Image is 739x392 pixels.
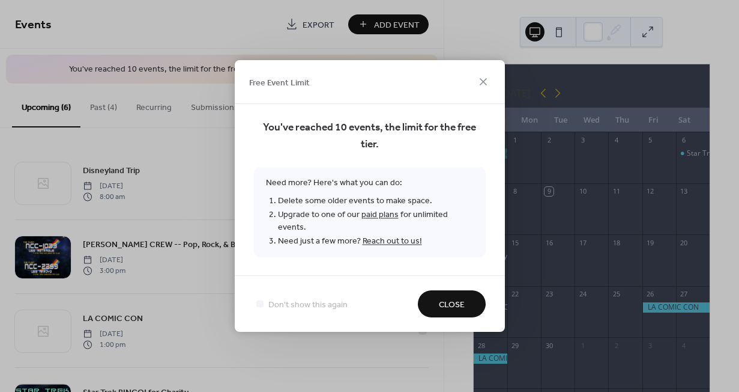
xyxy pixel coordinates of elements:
span: You've reached 10 events, the limit for the free tier. [254,120,486,153]
li: Upgrade to one of our for unlimited events. [278,208,474,234]
button: Close [418,290,486,317]
span: Don't show this again [268,299,348,311]
a: Reach out to us! [363,233,422,250]
li: Delete some older events to make space. [278,194,474,208]
span: Close [439,299,465,311]
a: paid plans [361,207,399,223]
li: Need just a few more? [278,234,474,248]
span: Free Event Limit [249,76,310,89]
span: Need more? Here's what you can do: [254,168,486,257]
